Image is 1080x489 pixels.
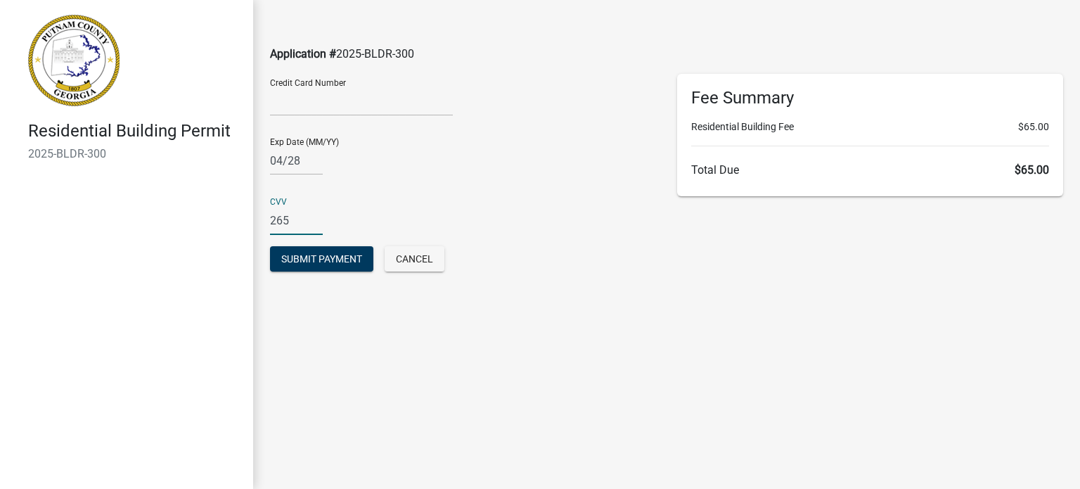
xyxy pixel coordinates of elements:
[28,121,242,141] h4: Residential Building Permit
[270,79,346,87] label: Credit Card Number
[28,147,242,160] h6: 2025-BLDR-300
[691,120,1049,134] li: Residential Building Fee
[1018,120,1049,134] span: $65.00
[691,88,1049,108] h6: Fee Summary
[1015,163,1049,177] span: $65.00
[281,253,362,265] span: Submit Payment
[270,47,336,61] span: Application #
[385,246,444,272] button: Cancel
[396,253,433,265] span: Cancel
[691,163,1049,177] h6: Total Due
[270,246,373,272] button: Submit Payment
[28,15,120,106] img: Putnam County, Georgia
[336,47,414,61] span: 2025-BLDR-300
